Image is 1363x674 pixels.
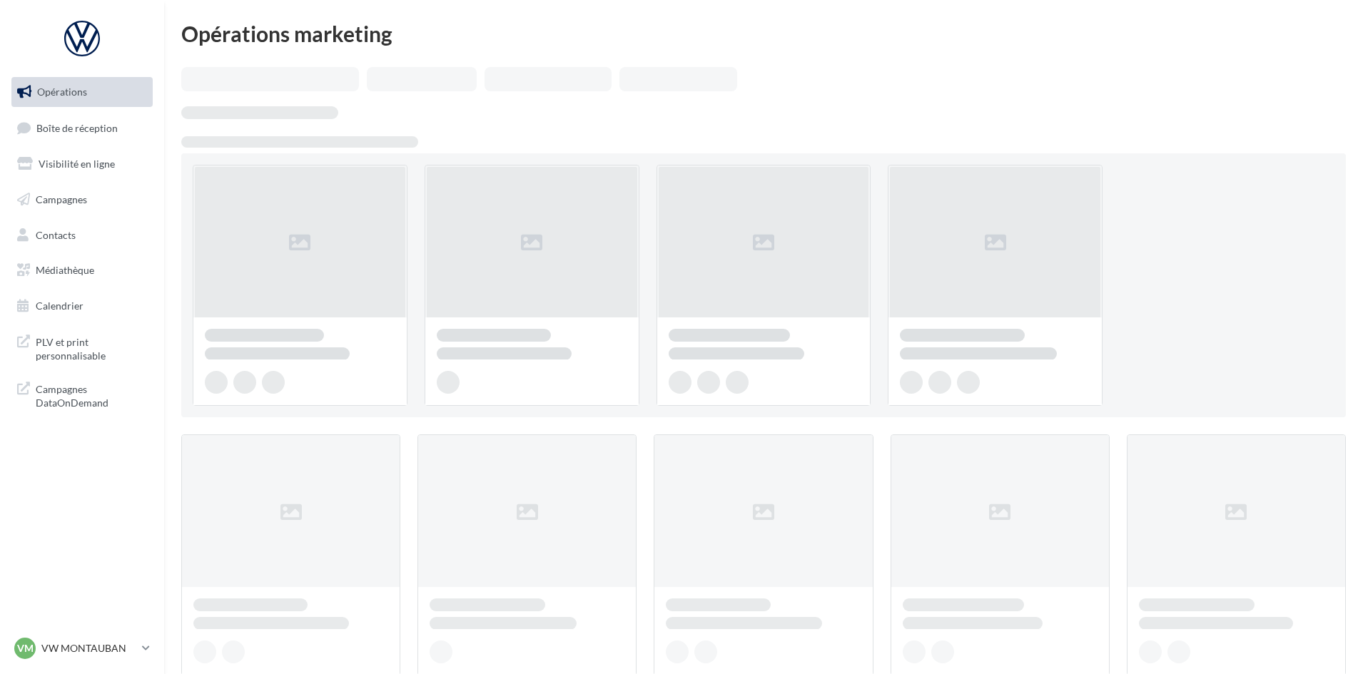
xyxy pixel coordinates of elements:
a: VM VW MONTAUBAN [11,635,153,662]
span: Visibilité en ligne [39,158,115,170]
a: PLV et print personnalisable [9,327,156,369]
span: Contacts [36,228,76,240]
span: Boîte de réception [36,121,118,133]
span: Médiathèque [36,264,94,276]
a: Médiathèque [9,255,156,285]
a: Campagnes DataOnDemand [9,374,156,416]
span: VM [17,641,34,655]
a: Calendrier [9,291,156,321]
p: VW MONTAUBAN [41,641,136,655]
span: PLV et print personnalisable [36,332,147,363]
a: Campagnes [9,185,156,215]
div: Opérations marketing [181,23,1346,44]
a: Visibilité en ligne [9,149,156,179]
a: Boîte de réception [9,113,156,143]
span: Calendrier [36,300,83,312]
span: Campagnes DataOnDemand [36,379,147,410]
span: Opérations [37,86,87,98]
a: Contacts [9,220,156,250]
a: Opérations [9,77,156,107]
span: Campagnes [36,193,87,205]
